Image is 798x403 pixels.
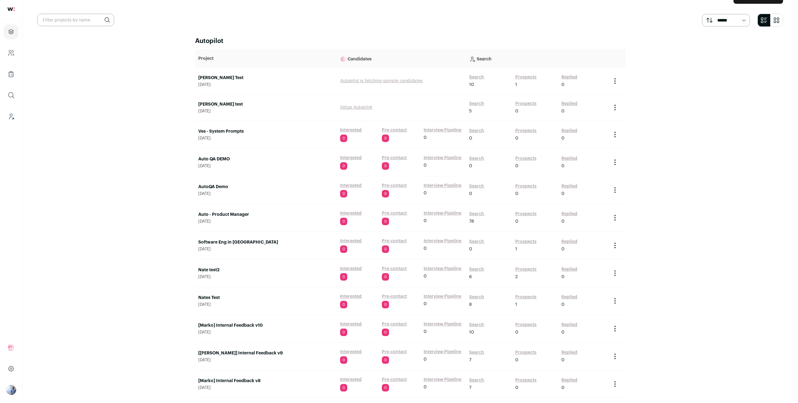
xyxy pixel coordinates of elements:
a: Search [469,211,484,217]
span: [DATE] [198,274,334,279]
button: Project Actions [611,131,619,138]
span: 0 [424,384,427,390]
span: 0 [340,135,347,142]
input: Filter projects by name [37,14,114,26]
span: 0 [340,245,347,253]
a: Pre-contact [382,238,407,244]
span: 2 [515,274,518,280]
span: 0 [424,356,427,363]
a: Interview Pipeline [424,377,461,383]
span: 0 [340,218,347,225]
span: 0 [382,329,389,336]
a: Pre-contact [382,293,407,300]
button: Project Actions [611,159,619,166]
span: 0 [382,218,389,225]
span: 0 [424,218,427,224]
a: Interview Pipeline [424,349,461,355]
a: Search [469,101,484,107]
p: Project [198,55,334,62]
a: Prospects [515,101,536,107]
span: 0 [561,191,565,197]
a: Pre-contact [382,321,407,327]
a: Prospects [515,211,536,217]
a: Pre-contact [382,377,407,383]
a: Replied [561,74,577,80]
a: Prospects [515,128,536,134]
a: Autopilot is fetching sample candidates [340,79,423,83]
span: [DATE] [198,385,334,390]
button: Project Actions [611,325,619,332]
a: Company and ATS Settings [4,45,18,60]
span: 0 [561,82,565,88]
span: 0 [515,218,518,225]
span: 0 [382,162,389,170]
span: 0 [515,163,518,169]
button: Project Actions [611,297,619,305]
span: 1 [515,82,517,88]
span: 5 [469,108,472,114]
span: 1 [515,301,517,308]
a: Interested [340,321,362,327]
a: Replied [561,377,577,383]
button: Project Actions [611,186,619,194]
span: 0 [382,301,389,308]
a: [PERSON_NAME] Test [198,75,334,81]
a: Pre-contact [382,127,407,133]
a: Search [469,377,484,383]
a: Auto QA DEMO [198,156,334,162]
span: 0 [424,273,427,279]
span: 0 [561,385,565,391]
a: Search [469,322,484,328]
span: 10 [469,329,474,335]
a: Interested [340,266,362,272]
span: [DATE] [198,247,334,252]
a: [PERSON_NAME] test [198,101,334,107]
a: Interview Pipeline [424,293,461,300]
a: Replied [561,101,577,107]
span: 0 [340,301,347,308]
span: 0 [469,246,472,252]
a: Replied [561,239,577,245]
span: 0 [561,357,565,363]
span: 0 [515,357,518,363]
span: 0 [382,190,389,197]
a: Replied [561,322,577,328]
a: Software Eng in [GEOGRAPHIC_DATA] [198,239,334,245]
span: 10 [469,82,474,88]
a: Interview Pipeline [424,183,461,189]
a: Replied [561,183,577,189]
a: Interested [340,183,362,189]
a: Pre-contact [382,183,407,189]
a: Nates Test [198,295,334,301]
span: 0 [515,191,518,197]
span: 0 [469,163,472,169]
a: Interested [340,293,362,300]
span: 0 [424,190,427,196]
a: Interested [340,155,362,161]
span: 0 [561,301,565,308]
a: Search [469,155,484,162]
button: Open dropdown [6,385,16,395]
button: Project Actions [611,380,619,388]
button: Project Actions [611,353,619,360]
span: 0 [561,218,565,225]
span: 6 [469,274,472,280]
span: 8 [469,301,472,308]
a: [[PERSON_NAME]] Internal Feedback v9 [198,350,334,356]
a: Search [469,294,484,300]
a: Ves - System Prompts [198,128,334,135]
span: 7 [469,357,471,363]
a: Search [469,183,484,189]
a: Projects [4,24,18,39]
a: [Marko] Internal Feedback v10 [198,322,334,329]
span: 0 [561,163,565,169]
span: 0 [340,384,347,391]
span: 0 [340,356,347,364]
a: Search [469,128,484,134]
span: 1 [515,246,517,252]
a: Auto - Product Manager [198,211,334,218]
a: Search [469,266,484,273]
a: Company Lists [4,67,18,82]
a: Pre-contact [382,210,407,216]
span: 0 [515,108,518,114]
